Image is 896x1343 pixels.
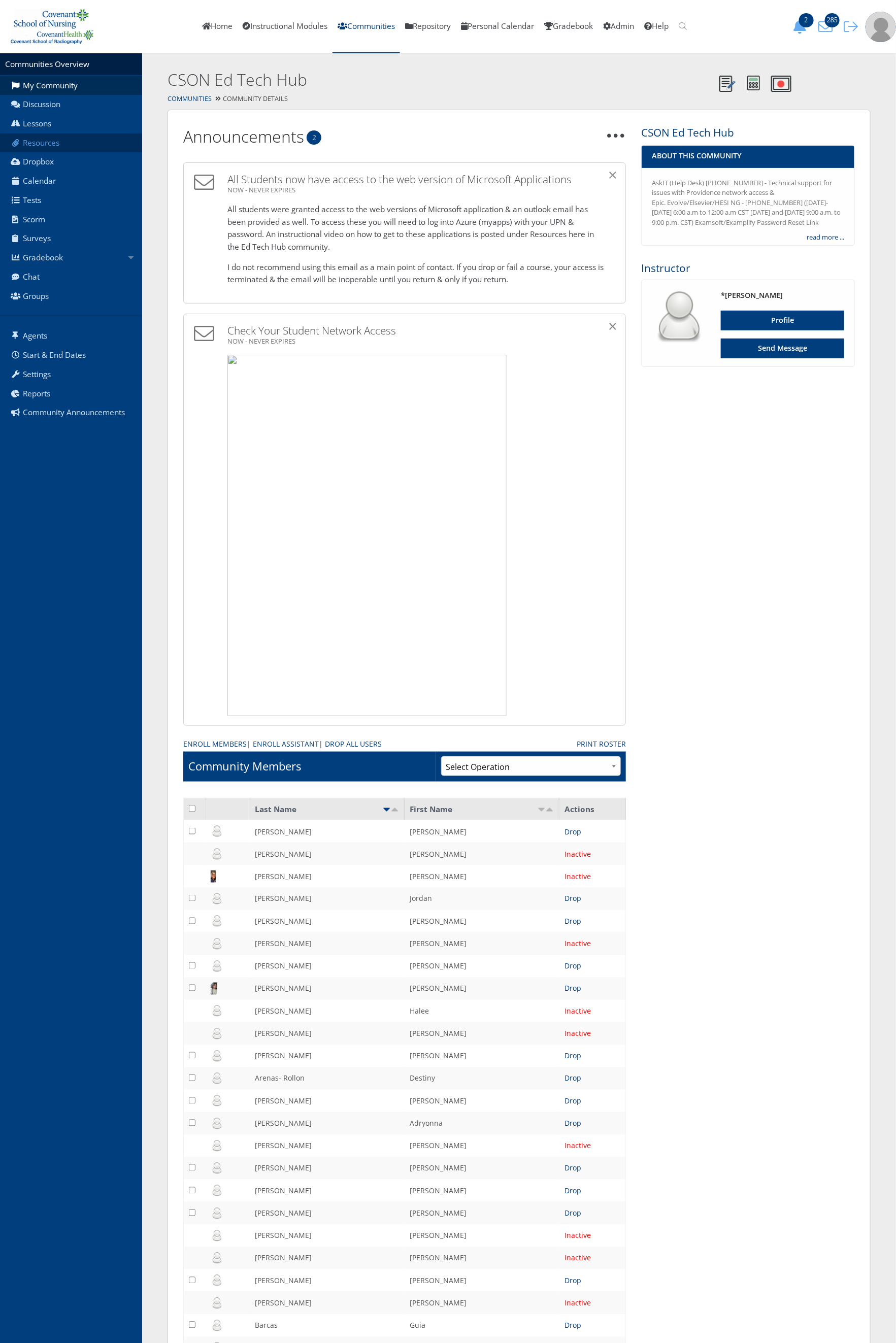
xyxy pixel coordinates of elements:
td: [PERSON_NAME] [250,978,405,1000]
div: | | [183,738,561,749]
button: 285 [815,19,840,34]
td: [PERSON_NAME] [250,1247,405,1269]
img: desc.png [546,808,554,812]
td: Barcas [250,1315,405,1337]
div: Inactive [565,1253,620,1263]
a: Drop [565,1163,581,1173]
div: Inactive [565,1006,620,1017]
div: Inactive [565,1298,620,1308]
h3: CSON Ed Tech Hub [641,125,855,140]
div: AskIT (Help Desk) [PHONE_NUMBER] - Technical support for issues with Providence network access & ... [652,178,844,228]
a: Communities [168,94,212,103]
div: Inactive [565,849,620,859]
a: NOW - NEVER EXPIRES [227,187,295,193]
td: Adryonna [405,1112,559,1134]
td: [PERSON_NAME] [250,1202,405,1224]
td: [PERSON_NAME] [250,865,405,888]
td: [PERSON_NAME] [405,820,559,843]
td: [PERSON_NAME] [405,843,559,865]
button: Close alert [598,318,617,334]
img: Calculator [747,76,760,90]
a: NOW - NEVER EXPIRES [227,338,295,345]
div: Community Details [142,92,896,107]
td: [PERSON_NAME] [405,1247,559,1269]
button: 2 [789,19,815,34]
div: Inactive [565,871,620,882]
div: Inactive [565,938,620,949]
td: [PERSON_NAME] [405,1292,559,1314]
a: Drop All Users [325,738,382,749]
div: Inactive [565,1028,620,1039]
td: First Name [405,798,559,821]
a: Enroll Members [183,738,247,749]
td: [PERSON_NAME] [250,1157,405,1180]
span: × [608,164,617,185]
p: I do not recommend using this email as a main point of contact. If you drop or fail a course, you... [227,261,607,286]
a: Drop [565,894,581,903]
td: [PERSON_NAME] [405,1045,559,1067]
a: 285 [815,21,840,31]
a: Enroll Assistant [253,738,319,749]
td: [PERSON_NAME] [250,1022,405,1045]
td: [PERSON_NAME] [250,1090,405,1112]
div: Inactive [565,1140,620,1151]
td: [PERSON_NAME] [405,910,559,932]
td: [PERSON_NAME] [405,1090,559,1112]
td: [PERSON_NAME] [405,1157,559,1180]
a: Drop [565,1186,581,1196]
td: [PERSON_NAME] [250,843,405,865]
img: user_64.png [652,290,706,344]
p: All students were granted access to the web versions of Microsoft application & an outlook email ... [227,204,607,253]
td: Actions [559,798,626,821]
a: Drop [565,1051,581,1061]
h3: Check Your Student Network Access [227,323,607,338]
h4: About This Community [652,151,844,161]
td: [PERSON_NAME] [405,1269,559,1292]
td: [PERSON_NAME] [250,1135,405,1157]
a: Send Message [721,339,844,358]
td: [PERSON_NAME] [405,1180,559,1202]
h2: CSON Ed Tech Hub [168,69,714,91]
h4: *[PERSON_NAME] [721,290,844,300]
td: [PERSON_NAME] [250,955,405,978]
a: Announcements [183,125,304,147]
span: 2 [799,13,814,27]
td: [PERSON_NAME] [405,1202,559,1224]
td: Arenas- Rollon [250,1067,405,1090]
a: Print Roster [577,738,626,749]
td: [PERSON_NAME] [405,1225,559,1247]
span: NOW - NEVER EXPIRES [227,337,295,346]
td: [PERSON_NAME] [405,1135,559,1157]
td: [PERSON_NAME] [250,888,405,910]
span: 285 [825,13,840,27]
a: Drop [565,1073,581,1083]
a: Communities Overview [5,59,89,70]
a: Drop [565,1096,581,1106]
img: asc_active.png [383,808,391,812]
h3: Instructor [641,261,855,276]
td: [PERSON_NAME] [405,955,559,978]
td: [PERSON_NAME] [250,910,405,932]
td: [PERSON_NAME] [405,1022,559,1045]
img: user-profile-default-picture.png [866,12,896,42]
h1: Community Members [188,758,301,774]
a: Drop [565,1208,581,1218]
td: [PERSON_NAME] [250,1000,405,1022]
td: Destiny [405,1067,559,1090]
a: Drop [565,961,581,971]
td: [PERSON_NAME] [405,865,559,888]
td: Last Name [250,798,405,821]
td: Jordan [405,888,559,910]
h3: All Students now have access to the web version of Microsoft Applications [227,172,607,187]
img: desc.png [391,808,399,812]
a: Drop [565,1119,581,1128]
button: Close alert [598,167,617,183]
td: Guia [405,1315,559,1337]
td: [PERSON_NAME] [250,1112,405,1134]
img: 258406 [227,355,507,716]
td: Halee [405,1000,559,1022]
img: asc.png [538,808,546,812]
span: × [608,315,617,337]
span: 2 [307,130,321,145]
td: [PERSON_NAME] [405,932,559,955]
